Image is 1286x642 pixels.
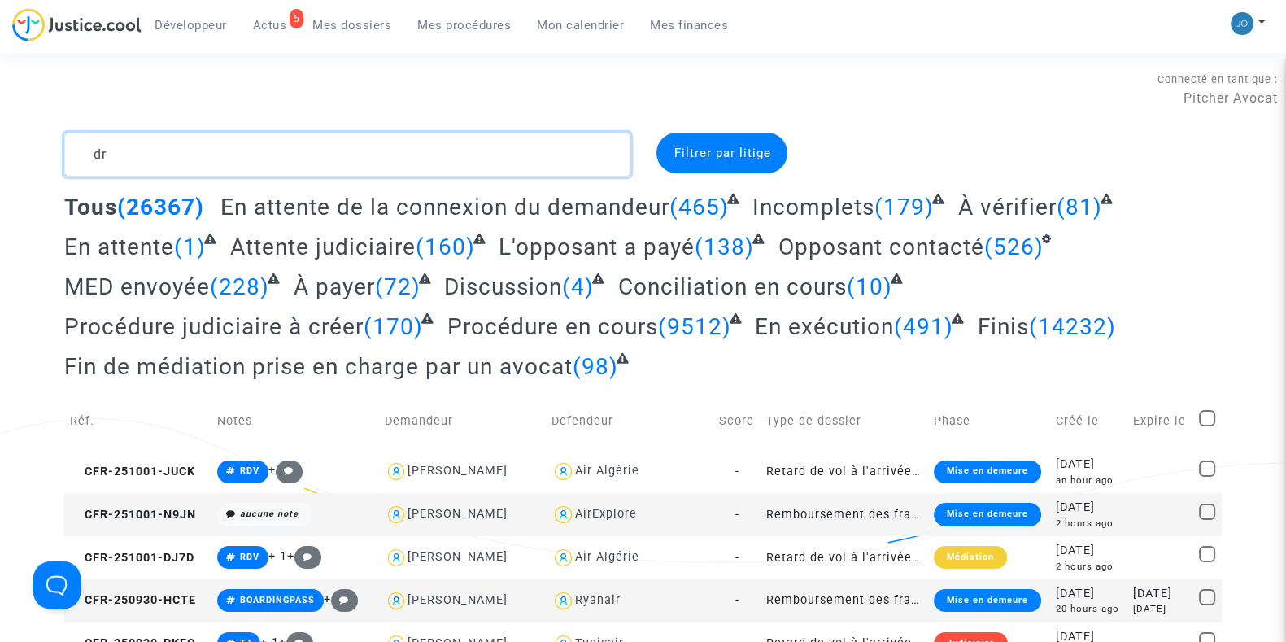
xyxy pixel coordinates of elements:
[1056,542,1122,560] div: [DATE]
[210,273,269,300] span: (228)
[499,234,695,260] span: L'opposant a payé
[117,194,204,221] span: (26367)
[404,13,524,37] a: Mes procédures
[761,493,928,536] td: Remboursement des frais d'impression de la carte d'embarquement
[240,509,299,519] i: aucune note
[524,13,637,37] a: Mon calendrier
[695,234,754,260] span: (138)
[847,273,892,300] span: (10)
[70,593,196,607] span: CFR-250930-HCTE
[650,18,728,33] span: Mes finances
[64,273,210,300] span: MED envoyée
[70,551,194,565] span: CFR-251001-DJ7D
[618,273,847,300] span: Conciliation en cours
[26,26,39,39] img: logo_orange.svg
[375,273,421,300] span: (72)
[385,503,408,526] img: icon-user.svg
[546,392,713,450] td: Defendeur
[385,589,408,613] img: icon-user.svg
[1029,313,1116,340] span: (14232)
[1056,602,1122,616] div: 20 hours ago
[84,96,125,107] div: Domaine
[268,549,287,563] span: + 1
[761,450,928,493] td: Retard de vol à l'arrivée (Règlement CE n°261/2004)
[575,507,637,521] div: AirExplore
[447,313,658,340] span: Procédure en cours
[1056,560,1122,574] div: 2 hours ago
[230,234,416,260] span: Attente judiciaire
[155,18,227,33] span: Développeur
[64,234,174,260] span: En attente
[669,194,729,221] span: (465)
[174,234,206,260] span: (1)
[755,313,894,340] span: En exécution
[385,546,408,570] img: icon-user.svg
[268,463,303,477] span: +
[934,546,1007,569] div: Médiation
[408,593,508,607] div: [PERSON_NAME]
[211,392,379,450] td: Notes
[1231,12,1253,35] img: 45a793c8596a0d21866ab9c5374b5e4b
[42,42,184,55] div: Domaine: [DOMAIN_NAME]
[66,94,79,107] img: tab_domain_overview_orange.svg
[1056,474,1122,487] div: an hour ago
[12,8,142,41] img: jc-logo.svg
[1157,73,1278,85] span: Connecté en tant que :
[70,465,195,478] span: CFR-251001-JUCK
[934,461,1041,483] div: Mise en demeure
[551,546,575,570] img: icon-user.svg
[735,508,739,522] span: -
[575,464,639,478] div: Air Algérie
[312,18,391,33] span: Mes dossiers
[287,549,322,563] span: +
[240,13,300,37] a: 5Actus
[240,465,259,476] span: RDV
[958,194,1057,221] span: À vérifier
[761,392,928,450] td: Type de dossier
[1133,602,1188,616] div: [DATE]
[1056,517,1122,531] div: 2 hours ago
[416,234,475,260] span: (160)
[1056,456,1122,474] div: [DATE]
[203,96,249,107] div: Mots-clés
[1050,392,1127,450] td: Créé le
[385,460,408,483] img: icon-user.svg
[46,26,80,39] div: v 4.0.25
[978,313,1029,340] span: Finis
[70,508,196,522] span: CFR-251001-N9JN
[294,273,375,300] span: À payer
[33,561,81,609] iframe: Help Scout Beacon - Open
[984,234,1044,260] span: (526)
[874,194,934,221] span: (179)
[551,503,575,526] img: icon-user.svg
[735,593,739,607] span: -
[934,503,1041,526] div: Mise en demeure
[761,536,928,579] td: Retard de vol à l'arrivée (hors UE - Convention de [GEOGRAPHIC_DATA])
[1056,585,1122,603] div: [DATE]
[575,550,639,564] div: Air Algérie
[417,18,511,33] span: Mes procédures
[64,313,364,340] span: Procédure judiciaire à créer
[934,589,1041,612] div: Mise en demeure
[1133,585,1188,603] div: [DATE]
[240,552,259,562] span: RDV
[408,550,508,564] div: [PERSON_NAME]
[408,507,508,521] div: [PERSON_NAME]
[240,595,315,605] span: BOARDINGPASS
[290,9,304,28] div: 5
[408,464,508,478] div: [PERSON_NAME]
[637,13,741,37] a: Mes finances
[658,313,731,340] span: (9512)
[537,18,624,33] span: Mon calendrier
[1056,499,1122,517] div: [DATE]
[64,392,211,450] td: Réf.
[253,18,287,33] span: Actus
[64,353,573,380] span: Fin de médiation prise en charge par un avocat
[142,13,240,37] a: Développeur
[778,234,984,260] span: Opposant contacté
[761,579,928,622] td: Remboursement des frais d'impression de la carte d'embarquement
[1057,194,1102,221] span: (81)
[551,589,575,613] img: icon-user.svg
[894,313,953,340] span: (491)
[735,465,739,478] span: -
